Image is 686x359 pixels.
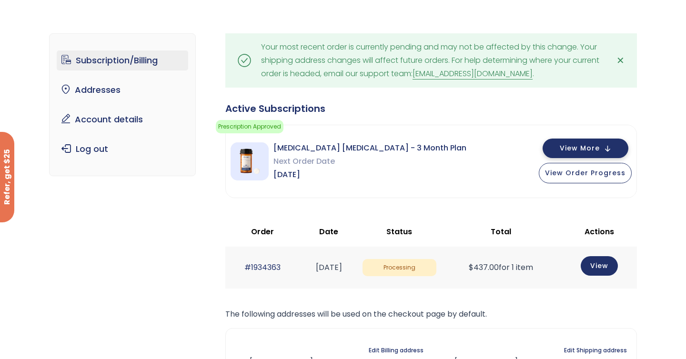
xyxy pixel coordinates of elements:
span: Processing [363,259,436,277]
span: [MEDICAL_DATA] [MEDICAL_DATA] - 3 Month Plan [273,141,466,155]
span: Total [491,226,511,237]
td: for 1 item [441,247,561,288]
a: ✕ [611,51,630,70]
span: View More [560,145,600,151]
a: Addresses [57,80,189,100]
img: Sermorelin Nasal Spray - 3 Month Plan [231,142,269,180]
a: Edit Shipping address [564,344,627,357]
a: Log out [57,139,189,159]
div: Active Subscriptions [225,102,637,115]
span: [DATE] [273,168,466,181]
span: Order [251,226,274,237]
span: View Order Progress [545,168,625,178]
time: [DATE] [316,262,342,273]
span: 437.00 [469,262,499,273]
span: Actions [585,226,614,237]
span: $ [469,262,474,273]
nav: Account pages [49,33,196,176]
button: View Order Progress [539,163,632,183]
span: Date [319,226,338,237]
a: Subscription/Billing [57,50,189,70]
span: ✕ [616,54,625,67]
a: #1934363 [244,262,281,273]
a: Account details [57,110,189,130]
span: Prescription Approved [216,120,283,133]
button: View More [543,139,628,158]
span: Next Order Date [273,155,466,168]
span: Status [386,226,412,237]
a: Edit Billing address [369,344,424,357]
a: [EMAIL_ADDRESS][DOMAIN_NAME] [413,68,533,80]
div: Your most recent order is currently pending and may not be affected by this change. Your shipping... [261,40,601,80]
a: View [581,256,618,276]
p: The following addresses will be used on the checkout page by default. [225,308,637,321]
